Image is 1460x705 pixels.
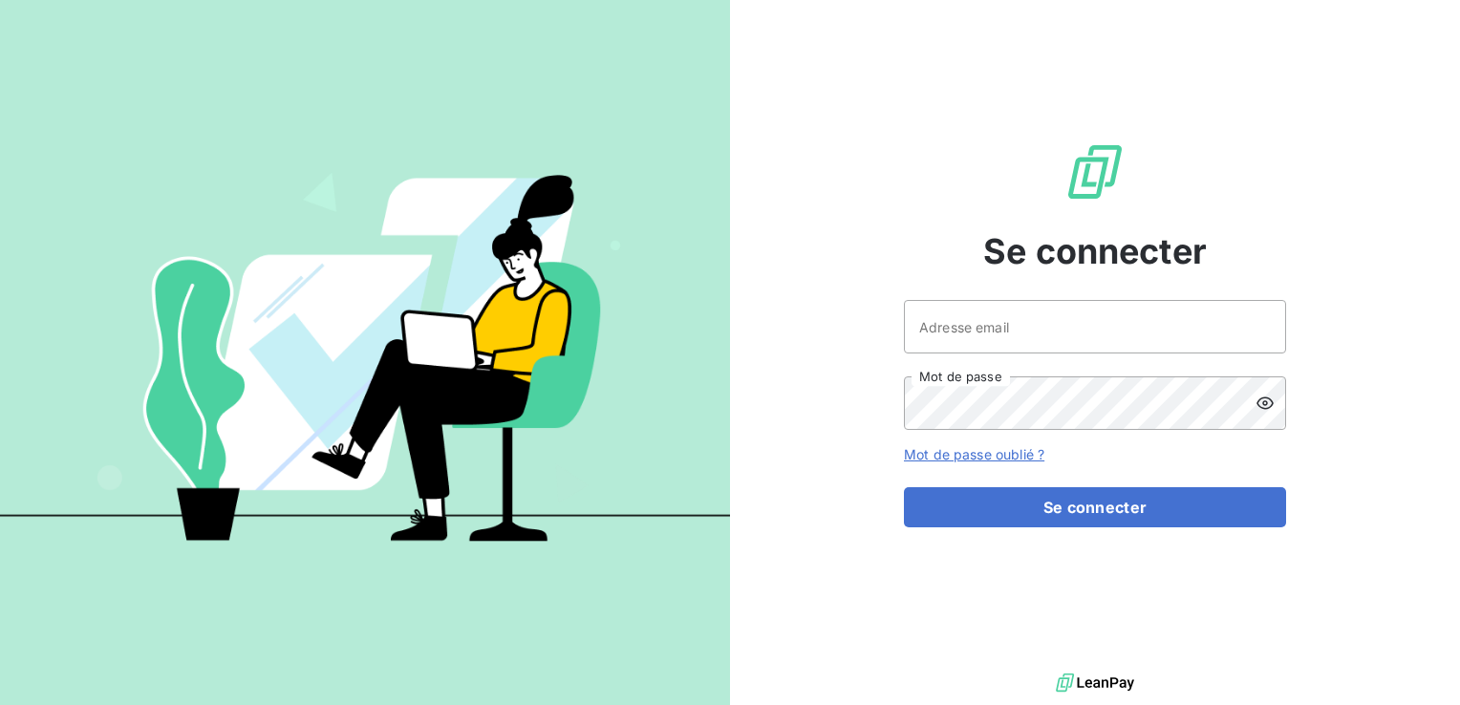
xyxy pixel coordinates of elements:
[1064,141,1126,203] img: Logo LeanPay
[904,446,1044,462] a: Mot de passe oublié ?
[904,300,1286,353] input: placeholder
[1056,669,1134,697] img: logo
[904,487,1286,527] button: Se connecter
[983,225,1207,277] span: Se connecter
